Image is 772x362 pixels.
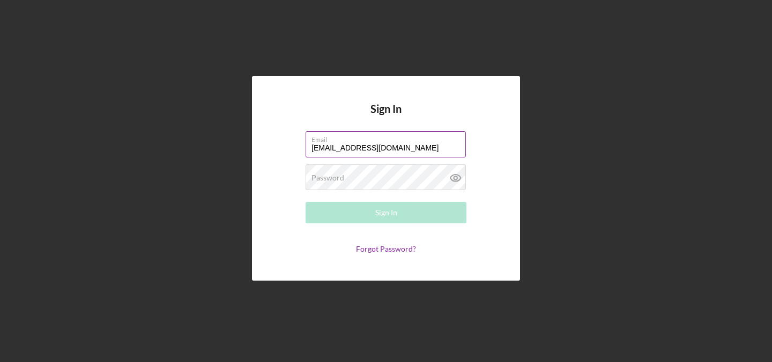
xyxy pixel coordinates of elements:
[375,202,397,223] div: Sign In
[306,202,466,223] button: Sign In
[356,244,416,253] a: Forgot Password?
[311,132,466,144] label: Email
[311,174,344,182] label: Password
[370,103,402,131] h4: Sign In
